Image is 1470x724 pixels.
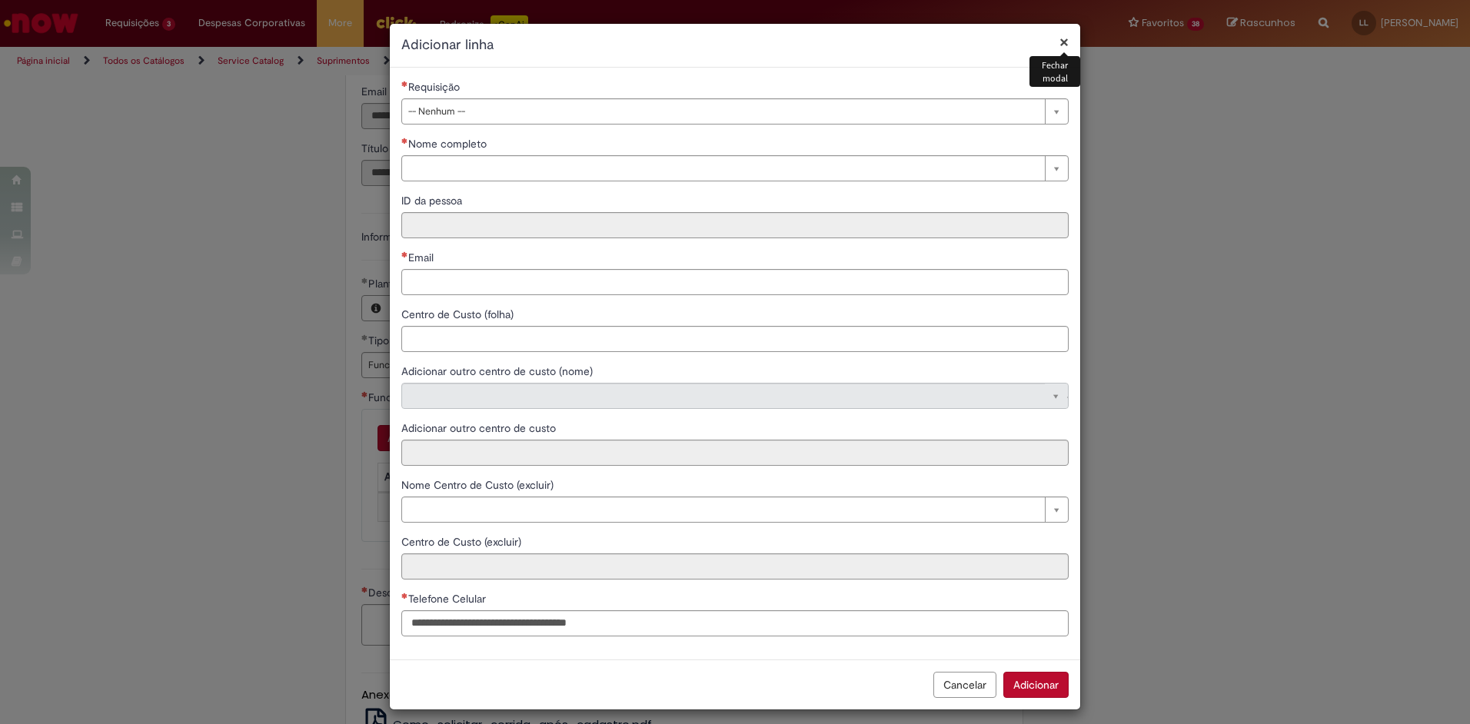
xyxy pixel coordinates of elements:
h2: Adicionar linha [401,35,1069,55]
a: Limpar campo Adicionar outro centro de custo (nome) [401,383,1069,409]
span: Necessários [401,81,408,87]
span: Necessários [401,593,408,599]
button: Fechar modal [1059,34,1069,50]
span: Telefone Celular [408,592,489,606]
span: Necessários [401,251,408,257]
span: Somente leitura - Adicionar outro centro de custo [401,421,559,435]
a: Limpar campo Nome Centro de Custo (excluir) [401,497,1069,523]
input: Centro de Custo (excluir) [401,553,1069,580]
span: Necessários - Nome completo [408,137,490,151]
input: Telefone Celular [401,610,1069,636]
a: Limpar campo Nome completo [401,155,1069,181]
span: Requisição [408,80,463,94]
span: Somente leitura - Adicionar outro centro de custo (nome) [401,364,596,378]
span: Necessários [401,138,408,144]
input: ID da pessoa [401,212,1069,238]
button: Cancelar [933,672,996,698]
button: Adicionar [1003,672,1069,698]
span: Somente leitura - ID da pessoa [401,194,465,208]
div: Fechar modal [1029,56,1080,87]
input: Adicionar outro centro de custo [401,440,1069,466]
span: Centro de Custo (folha) [401,307,517,321]
input: Centro de Custo (folha) [401,326,1069,352]
span: Nome Centro de Custo (excluir) [401,478,557,492]
span: Email [408,251,437,264]
input: Email [401,269,1069,295]
span: -- Nenhum -- [408,99,1037,124]
span: Somente leitura - Centro de Custo (excluir) [401,535,524,549]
